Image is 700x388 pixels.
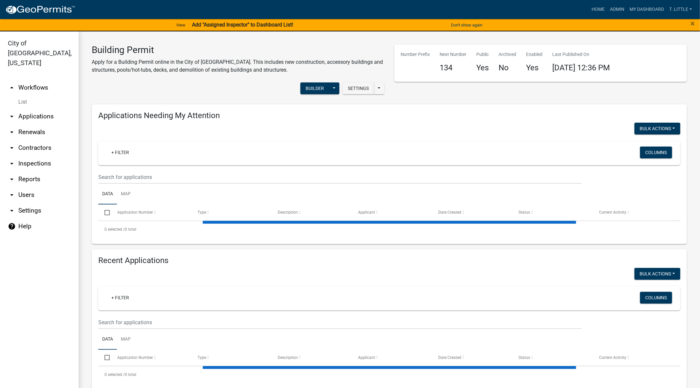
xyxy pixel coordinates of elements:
[599,210,626,215] span: Current Activity
[627,3,667,16] a: My Dashboard
[358,355,375,360] span: Applicant
[278,355,298,360] span: Description
[477,51,489,58] p: Public
[593,204,673,220] datatable-header-cell: Current Activity
[198,355,206,360] span: Type
[640,292,672,304] button: Columns
[526,63,543,73] h4: Yes
[440,63,467,73] h4: 134
[432,350,512,365] datatable-header-cell: Date Created
[98,329,117,350] a: Data
[553,63,610,72] span: [DATE] 12:36 PM
[92,58,385,74] p: Apply for a Building Permit online in the City of [GEOGRAPHIC_DATA]. This includes new constructi...
[8,207,16,215] i: arrow_drop_down
[8,222,16,230] i: help
[593,350,673,365] datatable-header-cell: Current Activity
[499,63,517,73] h4: No
[343,82,374,94] button: Settings
[117,355,153,360] span: Application Number
[92,44,385,56] h3: Building Permit
[439,355,462,360] span: Date Created
[111,204,191,220] datatable-header-cell: Application Number
[8,128,16,136] i: arrow_drop_down
[8,84,16,92] i: arrow_drop_up
[191,350,272,365] datatable-header-cell: Type
[106,292,134,304] a: + Filter
[401,51,430,58] p: Number Prefix
[352,350,432,365] datatable-header-cell: Applicant
[439,210,462,215] span: Date Created
[358,210,375,215] span: Applicant
[106,147,134,158] a: + Filter
[8,160,16,168] i: arrow_drop_down
[117,329,135,350] a: Map
[8,175,16,183] i: arrow_drop_down
[272,204,352,220] datatable-header-cell: Description
[634,268,680,280] button: Bulk Actions
[272,350,352,365] datatable-header-cell: Description
[691,20,695,27] button: Close
[440,51,467,58] p: Next Number
[691,19,695,28] span: ×
[98,170,582,184] input: Search for applications
[477,63,489,73] h4: Yes
[117,184,135,205] a: Map
[98,366,680,383] div: 0 total
[98,111,680,120] h4: Applications Needing My Attention
[191,204,272,220] datatable-header-cell: Type
[553,51,610,58] p: Last Published On
[174,20,188,30] a: View
[300,82,329,94] button: Builder
[513,350,593,365] datatable-header-cell: Status
[98,221,680,238] div: 0 total
[448,20,485,30] button: Don't show again
[589,3,607,16] a: Home
[8,191,16,199] i: arrow_drop_down
[499,51,517,58] p: Archived
[278,210,298,215] span: Description
[519,210,530,215] span: Status
[432,204,512,220] datatable-header-cell: Date Created
[513,204,593,220] datatable-header-cell: Status
[607,3,627,16] a: Admin
[599,355,626,360] span: Current Activity
[198,210,206,215] span: Type
[8,113,16,120] i: arrow_drop_down
[98,350,111,365] datatable-header-cell: Select
[352,204,432,220] datatable-header-cell: Applicant
[98,204,111,220] datatable-header-cell: Select
[104,227,125,232] span: 0 selected /
[8,144,16,152] i: arrow_drop_down
[640,147,672,158] button: Columns
[104,372,125,377] span: 0 selected /
[526,51,543,58] p: Enabled
[98,184,117,205] a: Data
[519,355,530,360] span: Status
[192,22,293,28] strong: Add "Assigned Inspector" to Dashboard List!
[111,350,191,365] datatable-header-cell: Application Number
[117,210,153,215] span: Application Number
[98,316,582,329] input: Search for applications
[634,123,680,134] button: Bulk Actions
[98,256,680,265] h4: Recent Applications
[667,3,695,16] a: T. Little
